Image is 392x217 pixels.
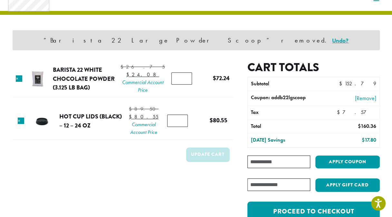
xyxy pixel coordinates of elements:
[120,63,126,70] span: $
[248,77,327,91] th: Subtotal
[330,94,376,102] a: [Remove]
[27,68,48,89] img: Barista 22 Sweet Ground White Chocolate Powder
[59,112,122,130] a: Hot Cup Lids (Black) – 12 – 24 oz
[248,106,333,119] th: Tax
[248,134,327,147] th: [DATE] Savings
[210,116,213,125] span: $
[16,75,22,82] a: Remove this item
[186,147,230,162] button: Update cart
[339,80,376,87] bdi: 152.79
[129,113,158,120] bdi: 80.55
[129,121,158,136] span: Commercial Account Price
[315,178,380,192] button: Apply Gift Card
[358,123,360,129] span: $
[248,91,327,106] th: Coupon: addb22lgscoop
[53,65,115,92] a: Barista 22 White Chocolate Powder (3.125 lb bag)
[213,74,216,82] span: $
[213,74,229,82] bdi: 72.24
[13,30,380,50] div: “Barista 22 Large Powder Scoop” removed.
[315,156,380,169] button: Apply coupon
[31,110,52,131] img: Hot Cup Lids (Black) - 12 - 24 oz
[361,137,376,143] bdi: 17.80
[337,109,376,116] bdi: 7.57
[247,61,379,74] h2: Cart totals
[120,79,165,94] span: Commercial Account Price
[18,118,24,124] a: Remove this item
[339,80,344,87] span: $
[129,106,158,112] bdi: 89.50
[171,72,192,85] input: Product quantity
[129,106,134,112] span: $
[248,120,327,133] th: Total
[210,116,227,125] bdi: 80.55
[332,37,349,44] a: Undo?
[126,71,132,78] span: $
[167,115,188,127] input: Product quantity
[361,137,364,143] span: $
[120,63,165,70] bdi: 26.75
[337,109,342,116] span: $
[358,123,376,129] bdi: 160.36
[126,71,159,78] bdi: 24.08
[129,113,134,120] span: $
